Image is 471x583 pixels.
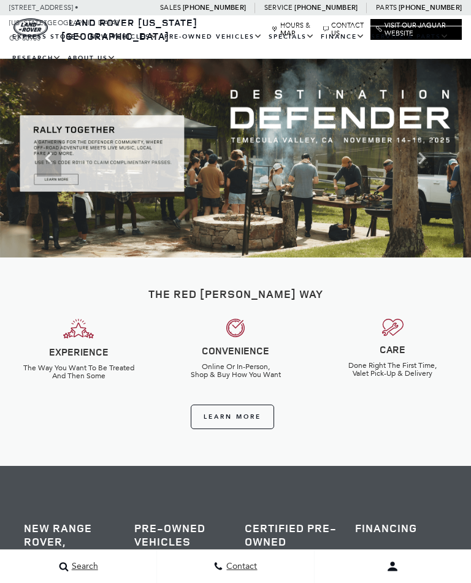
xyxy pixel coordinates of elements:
strong: CONVENIENCE [202,344,269,357]
h6: Online Or In-Person, Shop & Buy How You Want [166,363,305,379]
a: [PHONE_NUMBER] [183,3,246,12]
a: Visit Our Jaguar Website [376,21,456,37]
button: user-profile-menu [315,551,471,582]
h2: The Red [PERSON_NAME] Way [9,288,462,300]
a: [PHONE_NUMBER] [294,3,358,12]
nav: Main Navigation [9,26,462,69]
a: Specials [266,26,318,48]
a: land-rover [13,18,48,37]
span: Contact [223,562,257,572]
strong: EXPERIENCE [49,345,109,359]
a: Land Rover [US_STATE][GEOGRAPHIC_DATA] [61,16,197,43]
h3: New Range Rover, Defender, Discovery [24,521,116,575]
a: Research [9,48,64,69]
a: New Vehicles [87,26,161,48]
a: Contact Us [323,21,365,37]
a: [PHONE_NUMBER] [399,3,462,12]
span: Search [69,562,98,572]
img: Land Rover [13,18,48,37]
a: Service & Parts [368,26,452,48]
h3: Financing [355,521,447,535]
h6: Done Right The First Time, Valet Pick-Up & Delivery [323,362,462,378]
h6: The Way You Want To Be Treated And Then Some [9,364,148,380]
a: About Us [64,48,119,69]
h3: Certified Pre-Owned Vehicles [245,521,337,562]
h3: Pre-Owned Vehicles [134,521,226,548]
a: Hours & Map [272,21,316,37]
strong: CARE [380,343,405,356]
a: Finance [318,26,368,48]
a: Learn More [191,405,274,429]
a: [STREET_ADDRESS] • [US_STATE][GEOGRAPHIC_DATA], CO 80905 [9,4,120,42]
a: Pre-Owned Vehicles [161,26,266,48]
a: EXPRESS STORE [9,26,87,48]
